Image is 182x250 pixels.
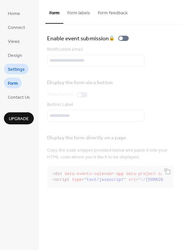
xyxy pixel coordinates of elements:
[8,38,20,45] span: Views
[8,94,30,101] span: Contact Us
[8,80,18,87] span: Form
[8,24,25,31] span: Connect
[8,52,22,59] span: Design
[4,22,29,32] a: Connect
[4,50,26,60] a: Design
[8,10,20,17] span: Home
[4,92,34,102] a: Contact Us
[4,8,24,19] a: Home
[8,66,25,73] span: Settings
[4,64,29,74] a: Settings
[4,36,24,46] a: Views
[9,116,29,122] span: Upgrade
[4,112,34,124] button: Upgrade
[4,78,22,88] a: Form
